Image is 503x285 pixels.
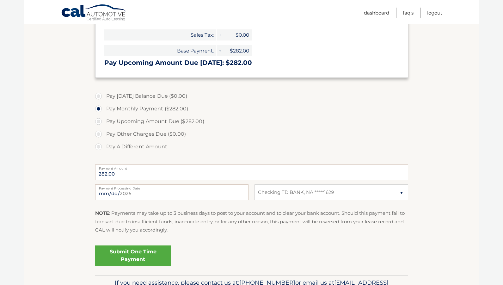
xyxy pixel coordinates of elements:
a: Cal Automotive [61,4,127,22]
span: $282.00 [223,45,252,56]
label: Pay Monthly Payment ($282.00) [95,102,408,115]
input: Payment Amount [95,164,408,180]
a: FAQ's [403,8,414,18]
span: + [217,29,223,40]
label: Payment Amount [95,164,408,170]
strong: NOTE [95,210,109,216]
span: + [217,45,223,56]
span: $0.00 [223,29,252,40]
h3: Pay Upcoming Amount Due [DATE]: $282.00 [104,59,399,67]
a: Dashboard [364,8,389,18]
label: Pay Upcoming Amount Due ($282.00) [95,115,408,128]
label: Payment Processing Date [95,184,248,189]
p: : Payments may take up to 3 business days to post to your account and to clear your bank account.... [95,209,408,234]
input: Payment Date [95,184,248,200]
span: Base Payment: [104,45,216,56]
label: Pay [DATE] Balance Due ($0.00) [95,90,408,102]
a: Submit One Time Payment [95,245,171,266]
a: Logout [427,8,442,18]
label: Pay Other Charges Due ($0.00) [95,128,408,140]
span: Sales Tax: [104,29,216,40]
label: Pay A Different Amount [95,140,408,153]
